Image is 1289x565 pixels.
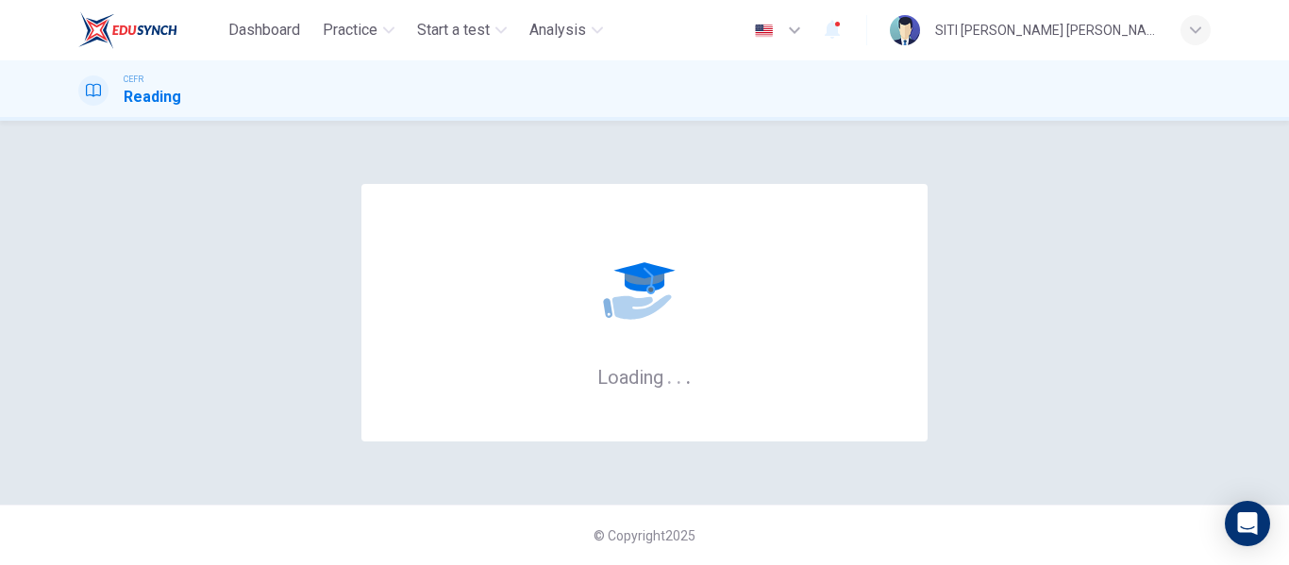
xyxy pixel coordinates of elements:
button: Start a test [410,13,514,47]
h1: Reading [124,86,181,108]
span: Start a test [417,19,490,42]
h6: Loading [597,364,692,389]
img: Profile picture [890,15,920,45]
button: Dashboard [221,13,308,47]
img: en [752,24,776,38]
span: Dashboard [228,19,300,42]
div: Open Intercom Messenger [1225,501,1270,546]
button: Practice [315,13,402,47]
h6: . [676,359,682,391]
h6: . [666,359,673,391]
span: Analysis [529,19,586,42]
img: EduSynch logo [78,11,177,49]
div: SITI [PERSON_NAME] [PERSON_NAME] [935,19,1158,42]
span: © Copyright 2025 [594,528,695,543]
button: Analysis [522,13,611,47]
span: Practice [323,19,377,42]
a: EduSynch logo [78,11,221,49]
span: CEFR [124,73,143,86]
h6: . [685,359,692,391]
